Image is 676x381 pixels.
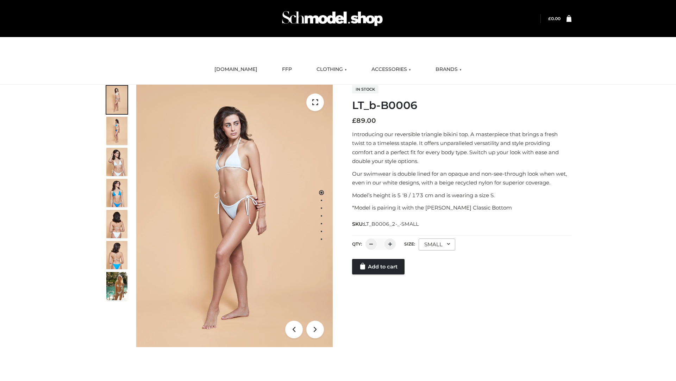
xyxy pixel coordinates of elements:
span: In stock [352,85,378,93]
img: ArielClassicBikiniTop_CloudNine_AzureSky_OW114ECO_2-scaled.jpg [106,117,127,145]
img: ArielClassicBikiniTop_CloudNine_AzureSky_OW114ECO_7-scaled.jpg [106,210,127,238]
img: ArielClassicBikiniTop_CloudNine_AzureSky_OW114ECO_8-scaled.jpg [106,241,127,269]
span: SKU: [352,220,419,228]
p: Our swimwear is double lined for an opaque and non-see-through look when wet, even in our white d... [352,169,571,187]
span: £ [548,16,551,21]
a: [DOMAIN_NAME] [209,62,263,77]
h1: LT_b-B0006 [352,99,571,112]
img: ArielClassicBikiniTop_CloudNine_AzureSky_OW114ECO_3-scaled.jpg [106,148,127,176]
img: Arieltop_CloudNine_AzureSky2.jpg [106,272,127,300]
label: Size: [404,241,415,247]
bdi: 89.00 [352,117,376,125]
bdi: 0.00 [548,16,561,21]
a: BRANDS [430,62,467,77]
p: Model’s height is 5 ‘8 / 173 cm and is wearing a size S. [352,191,571,200]
a: ACCESSORIES [366,62,416,77]
a: CLOTHING [311,62,352,77]
img: Schmodel Admin 964 [280,5,385,32]
span: £ [352,117,356,125]
img: ArielClassicBikiniTop_CloudNine_AzureSky_OW114ECO_1-scaled.jpg [106,86,127,114]
span: LT_B0006_2-_-SMALL [364,221,419,227]
label: QTY: [352,241,362,247]
a: FFP [277,62,297,77]
p: Introducing our reversible triangle bikini top. A masterpiece that brings a fresh twist to a time... [352,130,571,166]
a: £0.00 [548,16,561,21]
img: ArielClassicBikiniTop_CloudNine_AzureSky_OW114ECO_1 [136,85,333,347]
a: Add to cart [352,259,405,274]
div: SMALL [419,238,455,250]
p: *Model is pairing it with the [PERSON_NAME] Classic Bottom [352,203,571,212]
img: ArielClassicBikiniTop_CloudNine_AzureSky_OW114ECO_4-scaled.jpg [106,179,127,207]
